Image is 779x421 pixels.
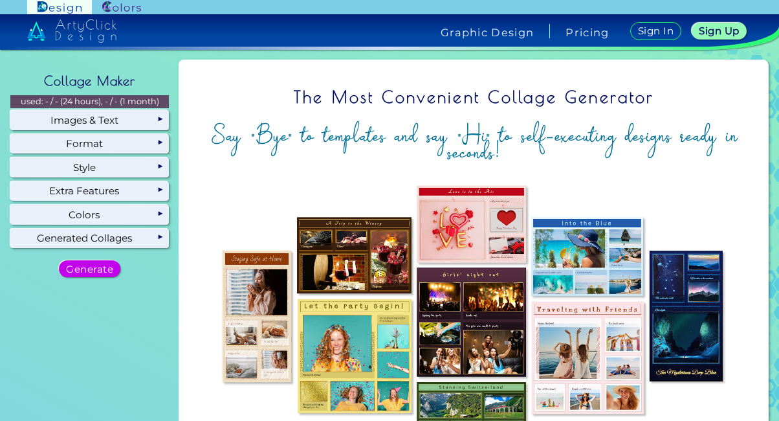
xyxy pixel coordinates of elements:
p: used: - / - (24 hours), - / - (1 month) [10,95,169,108]
div: Images & Text [10,110,169,130]
img: artyclick_design_logo_white_combined_path.svg [27,19,116,43]
div: Format [10,134,169,154]
h5: Sign Up [701,27,738,36]
h5: Generate [69,264,111,273]
h2: Collage Maker [38,67,142,95]
div: Extra Features [10,181,169,201]
a: Pricing [565,27,609,38]
div: Colors [10,205,169,224]
a: Sign In [633,23,679,40]
h5: Sign In [640,27,672,36]
h4: Graphic Design [441,27,534,38]
h1: The Most Convenient Collage Generator [190,79,758,115]
div: Generated Collages [10,229,169,248]
div: Style [10,157,169,177]
a: Sign Up [695,23,744,39]
img: ArtyClick Colors logo [102,1,141,14]
h2: Say "Bye" to templates and say "Hi" to self-executing designs ready in seconds! [190,119,758,169]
